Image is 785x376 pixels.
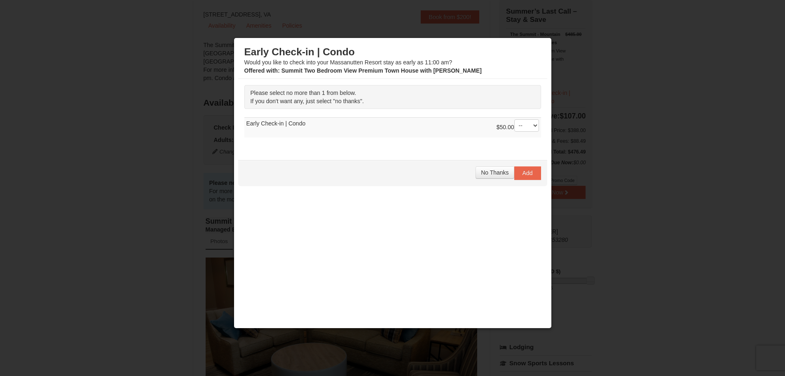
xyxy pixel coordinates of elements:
[244,67,278,74] span: Offered with
[514,166,541,180] button: Add
[481,169,508,176] span: No Thanks
[251,98,364,104] span: If you don't want any, just select "no thanks".
[476,166,514,179] button: No Thanks
[244,46,541,58] h3: Early Check-in | Condo
[523,170,533,176] span: Add
[251,90,356,96] span: Please select no more than 1 from below.
[497,119,539,136] div: $50.00
[244,46,541,75] div: Would you like to check into your Massanutten Resort stay as early as 11:00 am?
[244,67,482,74] strong: : Summit Two Bedroom View Premium Town House with [PERSON_NAME]
[244,118,541,138] td: Early Check-in | Condo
